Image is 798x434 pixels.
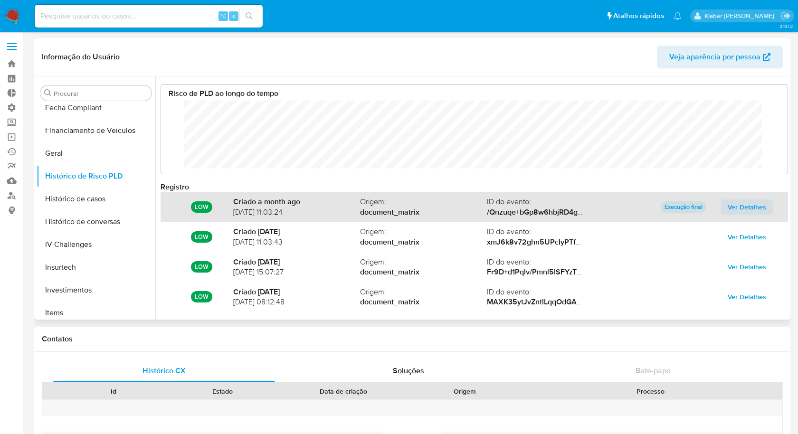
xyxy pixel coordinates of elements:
span: Origem : [360,287,487,297]
button: Items [37,302,155,324]
strong: document_matrix [360,237,487,247]
input: Pesquise usuários ou casos... [35,10,263,22]
strong: document_matrix [360,267,487,277]
h1: Informação do Usuário [42,52,120,62]
p: LOW [191,261,212,273]
p: LOW [191,291,212,302]
div: Origem [417,387,513,396]
div: Processo [526,387,776,396]
button: Veja aparência por pessoa [657,46,783,68]
span: Ver Detalhes [728,260,766,274]
span: Soluções [393,365,424,376]
button: Ver Detalhes [721,289,773,304]
strong: Risco de PLD ao longo do tempo [169,88,278,99]
span: Atalhos rápidos [613,11,664,21]
button: Ver Detalhes [721,199,773,215]
strong: Criado [DATE] [233,287,360,297]
span: Ver Detalhes [728,200,766,214]
div: Data de criação [284,387,403,396]
button: search-icon [239,9,259,23]
strong: Criado [DATE] [233,257,360,267]
span: Ver Detalhes [728,290,766,303]
span: Origem : [360,226,487,237]
button: Ver Detalhes [721,229,773,245]
span: [DATE] 11:03:43 [233,237,360,247]
a: Sair [781,11,791,21]
button: Ver Detalhes [721,259,773,274]
button: Insurtech [37,256,155,279]
span: ID do evento : [487,197,614,207]
span: ID do evento : [487,257,614,267]
button: Histórico de Risco PLD [37,165,155,188]
div: Id [66,387,161,396]
strong: document_matrix [360,207,487,217]
button: Histórico de casos [37,188,155,210]
span: Bate-papo [636,365,671,376]
span: [DATE] 15:07:27 [233,267,360,277]
input: Procurar [54,89,148,98]
span: Ver Detalhes [728,230,766,244]
div: Estado [175,387,271,396]
span: ID do evento : [487,287,614,297]
h1: Contatos [42,334,783,344]
strong: Criado [DATE] [233,226,360,237]
button: Investimentos [37,279,155,302]
span: ⌥ [219,11,227,20]
strong: Criado a month ago [233,197,360,207]
span: s [232,11,235,20]
p: LOW [191,231,212,243]
span: Veja aparência por pessoa [669,46,760,68]
p: LOW [191,201,212,213]
span: Origem : [360,257,487,267]
span: Origem : [360,197,487,207]
button: Geral [37,142,155,165]
button: Procurar [44,89,52,97]
span: Histórico CX [142,365,186,376]
button: Histórico de conversas [37,210,155,233]
strong: Registro [161,181,189,192]
p: kleber.bueno@mercadolivre.com [704,11,778,20]
button: Fecha Compliant [37,96,155,119]
button: IV Challenges [37,233,155,256]
p: Execução final [661,201,706,213]
span: ID do evento : [487,226,614,237]
a: Notificações [674,12,682,20]
span: [DATE] 11:03:24 [233,207,360,217]
button: Financiamento de Veículos [37,119,155,142]
span: [DATE] 08:12:48 [233,297,360,307]
strong: document_matrix [360,297,487,307]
